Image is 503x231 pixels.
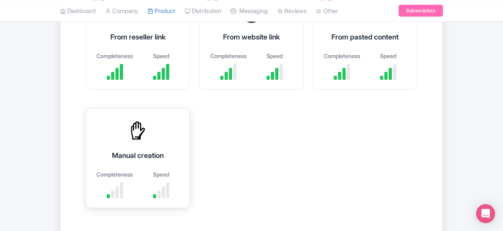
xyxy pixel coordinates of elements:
div: Speed [369,52,407,60]
div: Manual creation [96,150,180,161]
div: Speed [142,52,180,60]
div: Completeness [209,52,248,60]
div: From website link [209,32,293,42]
a: Subscription [399,5,443,17]
div: Completeness [96,170,134,178]
div: Completeness [323,52,361,60]
a: Manual creation Completeness Speed [86,109,190,218]
div: From reseller link [96,32,180,42]
div: Completeness [96,52,134,60]
div: Open Intercom Messenger [476,204,495,223]
div: Speed [142,170,180,178]
div: Speed [255,52,294,60]
div: From pasted content [323,32,407,42]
